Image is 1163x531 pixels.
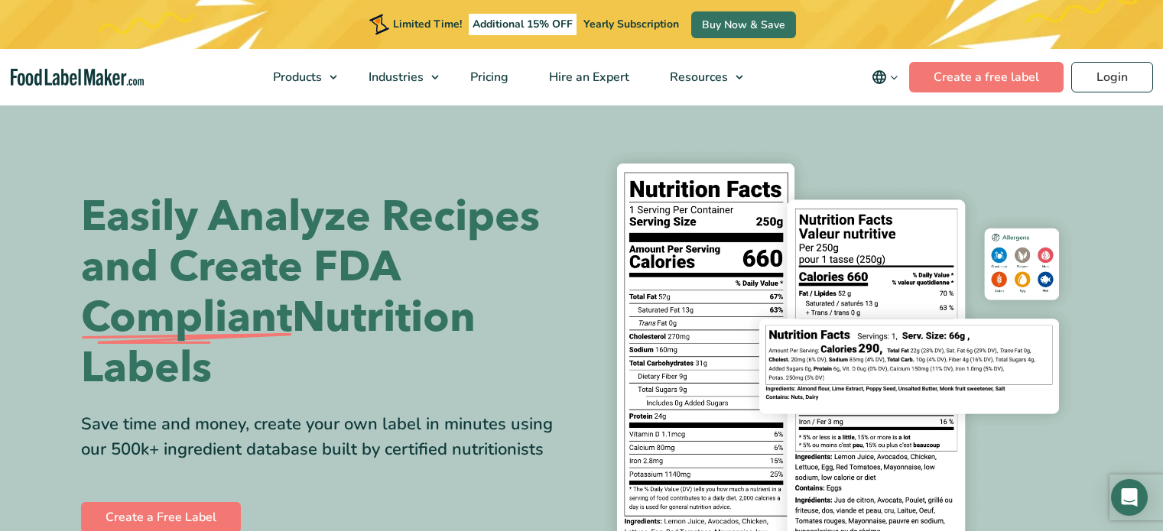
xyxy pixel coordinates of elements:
[1111,479,1148,516] div: Open Intercom Messenger
[665,69,729,86] span: Resources
[253,49,345,105] a: Products
[81,192,570,393] h1: Easily Analyze Recipes and Create FDA Nutrition Labels
[909,62,1064,92] a: Create a free label
[650,49,751,105] a: Resources
[1071,62,1153,92] a: Login
[364,69,425,86] span: Industries
[529,49,646,105] a: Hire an Expert
[81,412,570,462] div: Save time and money, create your own label in minutes using our 500k+ ingredient database built b...
[349,49,447,105] a: Industries
[691,11,796,38] a: Buy Now & Save
[466,69,510,86] span: Pricing
[268,69,323,86] span: Products
[81,293,292,343] span: Compliant
[544,69,631,86] span: Hire an Expert
[450,49,525,105] a: Pricing
[583,17,679,31] span: Yearly Subscription
[469,14,577,35] span: Additional 15% OFF
[393,17,462,31] span: Limited Time!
